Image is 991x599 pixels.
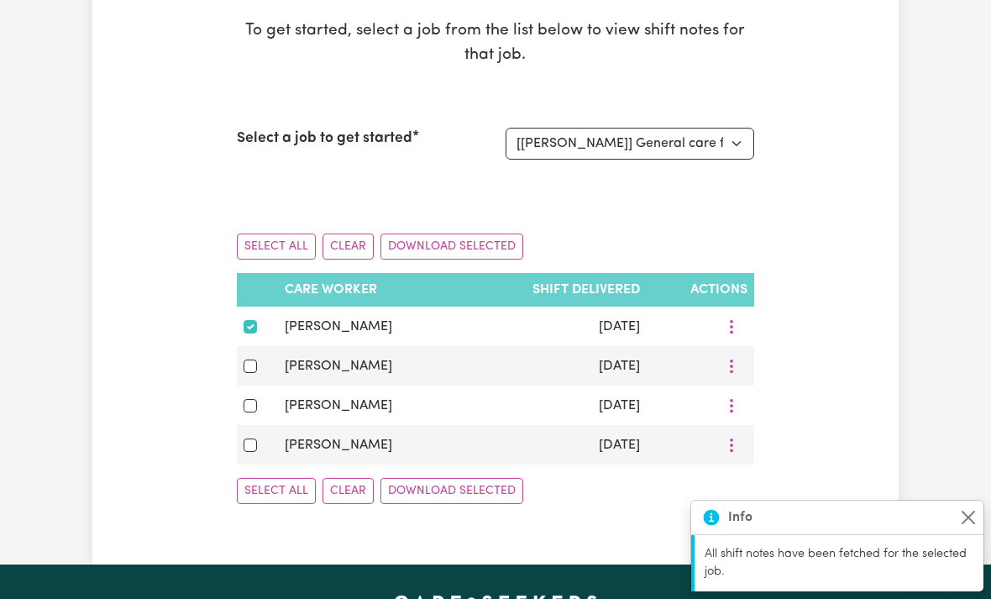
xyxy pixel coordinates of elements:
button: More options [716,392,747,418]
button: Download Selected [380,478,523,504]
th: Actions [647,273,754,307]
button: More options [716,353,747,379]
span: [PERSON_NAME] [285,439,392,452]
th: Shift delivered [462,273,647,307]
strong: Info [728,507,752,528]
button: Close [958,507,978,528]
button: Download Selected [380,234,523,260]
button: Select All [237,234,316,260]
p: To get started, select a job from the list below to view shift notes for that job. [237,19,754,68]
td: [DATE] [462,386,647,425]
td: [DATE] [462,346,647,386]
span: [PERSON_NAME] [285,360,392,373]
span: Care Worker [285,283,377,297]
span: [PERSON_NAME] [285,399,392,412]
button: Clear [322,234,374,260]
td: [DATE] [462,307,647,346]
td: [DATE] [462,425,647,465]
button: More options [716,432,747,458]
button: Select All [237,478,316,504]
button: More options [716,313,747,339]
p: All shift notes have been fetched for the selected job. [705,545,973,581]
button: Clear [322,478,374,504]
span: [PERSON_NAME] [285,320,392,334]
label: Select a job to get started [237,128,412,150]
